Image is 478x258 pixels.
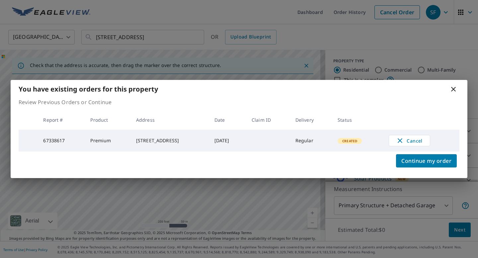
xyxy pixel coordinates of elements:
[131,110,209,130] th: Address
[396,137,423,145] span: Cancel
[209,110,246,130] th: Date
[290,110,332,130] th: Delivery
[401,156,451,165] span: Continue my order
[338,139,361,143] span: Created
[38,110,85,130] th: Report #
[136,137,204,144] div: [STREET_ADDRESS]
[38,130,85,152] td: 67338617
[19,85,158,94] b: You have existing orders for this property
[290,130,332,152] td: Regular
[396,154,457,167] button: Continue my order
[19,98,459,106] p: Review Previous Orders or Continue
[85,110,130,130] th: Product
[246,110,290,130] th: Claim ID
[85,130,130,152] td: Premium
[332,110,383,130] th: Status
[389,135,430,146] button: Cancel
[209,130,246,152] td: [DATE]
